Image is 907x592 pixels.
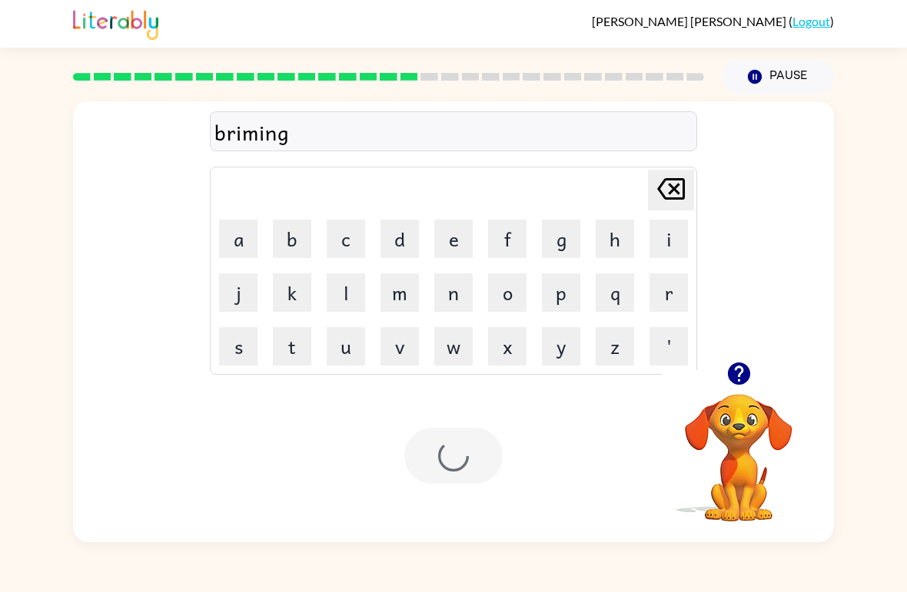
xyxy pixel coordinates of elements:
[380,220,419,258] button: d
[273,273,311,312] button: k
[650,273,688,312] button: r
[434,220,473,258] button: e
[380,327,419,365] button: v
[592,14,789,28] span: [PERSON_NAME] [PERSON_NAME]
[273,220,311,258] button: b
[434,327,473,365] button: w
[542,327,580,365] button: y
[792,14,830,28] a: Logout
[327,220,365,258] button: c
[650,220,688,258] button: i
[214,116,693,148] div: briming
[596,327,634,365] button: z
[434,273,473,312] button: n
[327,273,365,312] button: l
[596,273,634,312] button: q
[380,273,419,312] button: m
[542,220,580,258] button: g
[327,327,365,365] button: u
[488,273,527,312] button: o
[73,6,158,40] img: Literably
[650,327,688,365] button: '
[542,273,580,312] button: p
[662,370,816,524] video: Your browser must support playing .mp4 files to use Literably. Please try using another browser.
[488,220,527,258] button: f
[723,59,834,94] button: Pause
[219,273,257,312] button: j
[219,220,257,258] button: a
[219,327,257,365] button: s
[596,220,634,258] button: h
[488,327,527,365] button: x
[592,14,834,28] div: ( )
[273,327,311,365] button: t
